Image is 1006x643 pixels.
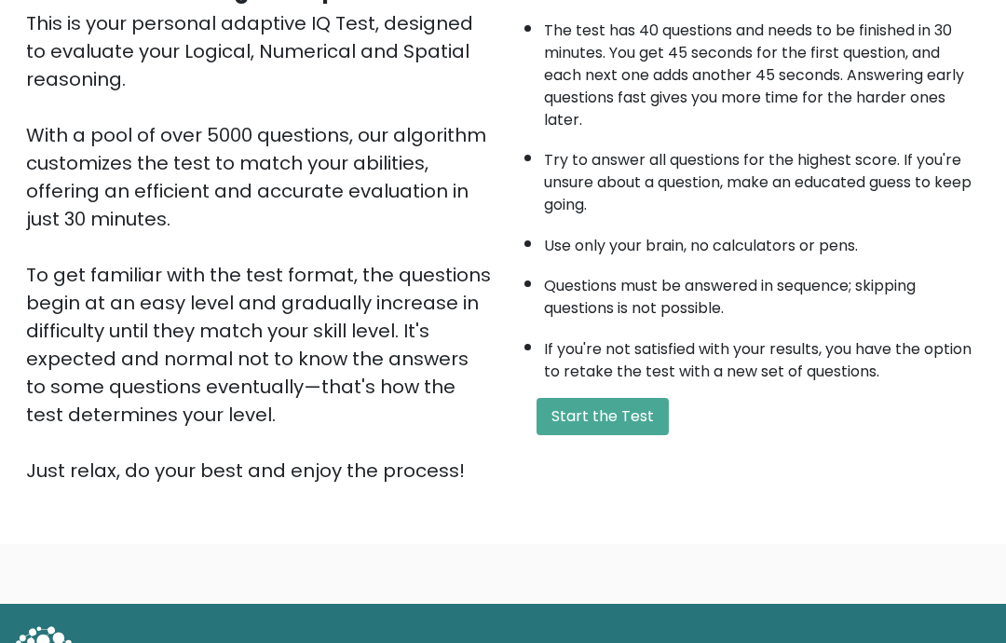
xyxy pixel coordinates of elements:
li: Use only your brain, no calculators or pens. [544,226,980,257]
li: Questions must be answered in sequence; skipping questions is not possible. [544,266,980,320]
button: Start the Test [537,398,669,435]
div: This is your personal adaptive IQ Test, designed to evaluate your Logical, Numerical and Spatial ... [26,9,492,485]
li: If you're not satisfied with your results, you have the option to retake the test with a new set ... [544,329,980,383]
li: Try to answer all questions for the highest score. If you're unsure about a question, make an edu... [544,140,980,216]
li: The test has 40 questions and needs to be finished in 30 minutes. You get 45 seconds for the firs... [544,10,980,131]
